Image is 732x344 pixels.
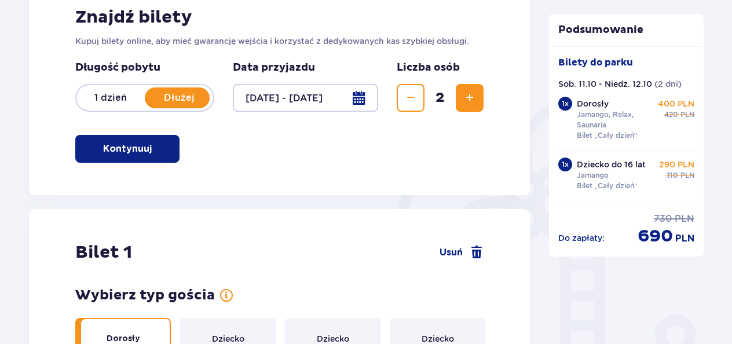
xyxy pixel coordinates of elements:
[75,287,215,304] h3: Wybierz typ gościa
[75,61,214,75] p: Długość pobytu
[675,232,694,245] span: PLN
[558,78,652,90] p: Sob. 11.10 - Niedz. 12.10
[664,109,678,120] span: 420
[76,92,145,104] p: 1 dzień
[666,170,678,181] span: 310
[145,92,213,104] p: Dłużej
[558,232,605,244] p: Do zapłaty :
[75,135,180,163] button: Kontynuuj
[577,109,657,130] p: Jamango, Relax, Saunaria
[577,130,638,141] p: Bilet „Cały dzień”
[577,159,646,170] p: Dziecko do 16 lat
[658,98,694,109] p: 400 PLN
[233,61,315,75] p: Data przyjazdu
[103,142,152,155] p: Kontynuuj
[75,241,132,264] h2: Bilet 1
[397,61,460,75] p: Liczba osób
[680,109,694,120] span: PLN
[577,170,609,181] p: Jamango
[654,213,672,225] span: 730
[75,6,484,28] h2: Znajdź bilety
[397,84,424,112] button: Zmniejsz
[638,225,673,247] span: 690
[456,84,484,112] button: Zwiększ
[654,78,682,90] p: ( 2 dni )
[558,97,572,111] div: 1 x
[549,23,704,37] p: Podsumowanie
[558,56,633,69] p: Bilety do parku
[659,159,694,170] p: 290 PLN
[675,213,694,225] span: PLN
[680,170,694,181] span: PLN
[75,35,484,47] p: Kupuj bilety online, aby mieć gwarancję wejścia i korzystać z dedykowanych kas szybkiej obsługi.
[558,158,572,171] div: 1 x
[440,246,484,259] a: Usuń
[577,181,638,191] p: Bilet „Cały dzień”
[577,98,609,109] p: Dorosły
[427,89,453,107] span: 2
[440,246,463,259] span: Usuń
